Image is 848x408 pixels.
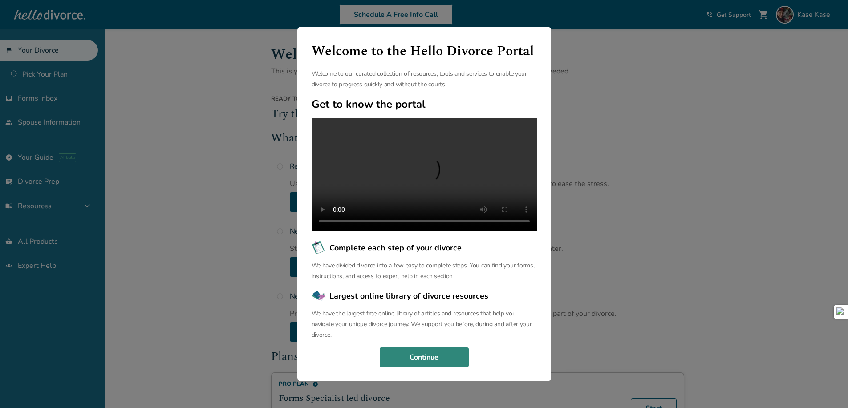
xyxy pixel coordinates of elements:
span: Complete each step of your divorce [329,242,462,254]
img: Largest online library of divorce resources [312,289,326,303]
p: Welcome to our curated collection of resources, tools and services to enable your divorce to prog... [312,69,537,90]
h1: Welcome to the Hello Divorce Portal [312,41,537,61]
img: Complete each step of your divorce [312,241,326,255]
h2: Get to know the portal [312,97,537,111]
p: We have divided divorce into a few easy to complete steps. You can find your forms, instructions,... [312,260,537,282]
span: Largest online library of divorce resources [329,290,488,302]
p: We have the largest free online library of articles and resources that help you navigate your uni... [312,308,537,340]
iframe: Chat Widget [803,365,848,408]
button: Continue [380,347,469,367]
